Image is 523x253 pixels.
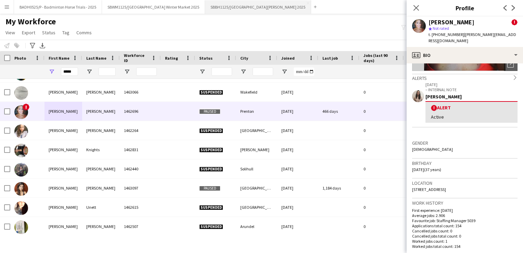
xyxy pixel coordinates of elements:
img: Laura Unett [14,201,28,215]
p: Cancelled jobs count: 0 [412,228,518,233]
span: Tag [62,29,69,36]
div: 1462507 [120,217,161,236]
span: Suspended [199,147,223,153]
button: Open Filter Menu [199,69,205,75]
span: Suspended [199,224,223,229]
div: 1,184 days [318,179,359,197]
span: First Name [49,56,69,61]
div: Bio [407,47,523,63]
span: Rating [165,56,178,61]
span: Status [42,29,55,36]
button: Open Filter Menu [281,69,288,75]
input: Workforce ID Filter Input [136,68,157,76]
input: Last Name Filter Input [99,68,116,76]
img: Laura O [14,163,28,177]
div: [PERSON_NAME] [236,140,277,159]
div: [DATE] [277,121,318,140]
div: 0 [359,102,404,121]
span: Comms [76,29,92,36]
div: Wakefield [236,83,277,101]
div: Alert [431,105,512,111]
span: | [PERSON_NAME][EMAIL_ADDRESS][DOMAIN_NAME] [429,32,516,43]
div: [DATE] [277,140,318,159]
a: Tag [60,28,72,37]
button: BADH0525/P - Badminton Horse Trials - 2025 [14,0,102,14]
app-action-btn: Advanced filters [28,41,37,50]
span: ! [431,105,437,111]
span: Paused [199,186,220,191]
div: [PERSON_NAME] [82,102,120,121]
div: [DATE] [277,217,318,236]
span: t. [PHONE_NUMBER] [429,32,464,37]
p: Worked jobs total count: 154 [412,244,518,249]
button: Open Filter Menu [124,69,130,75]
a: Export [19,28,38,37]
div: 0 [359,217,404,236]
div: [PERSON_NAME] [82,83,120,101]
div: [DATE] [277,159,318,178]
button: SBWM1125/[GEOGRAPHIC_DATA] Winter Market 2025 [102,0,205,14]
p: First experience: [DATE] [412,208,518,213]
img: Laura Jamieson [14,105,28,119]
div: [PERSON_NAME] [82,121,120,140]
span: Suspended [199,167,223,172]
div: [PERSON_NAME] [44,217,82,236]
span: Joined [281,56,295,61]
p: Applications total count: 154 [412,223,518,228]
span: [STREET_ADDRESS] [412,187,446,192]
span: My Workforce [5,16,56,27]
span: Last Name [86,56,106,61]
div: Alerts [412,74,518,81]
div: [PERSON_NAME] [44,121,82,140]
div: 0 [359,121,404,140]
a: Status [39,28,58,37]
div: [PERSON_NAME] [44,159,82,178]
span: Photo [14,56,26,61]
div: 0 [359,159,404,178]
span: View [5,29,15,36]
span: ! [511,19,518,25]
input: First Name Filter Input [61,68,78,76]
div: 1462696 [120,102,161,121]
span: ! [23,104,29,110]
a: View [3,28,18,37]
div: [DATE] [277,179,318,197]
p: Cancelled jobs total count: 0 [412,233,518,239]
span: City [240,56,248,61]
span: Export [22,29,35,36]
span: Suspended [199,205,223,210]
p: [DATE] [425,82,518,87]
img: Laura Knights [14,144,28,157]
div: [GEOGRAPHIC_DATA] [236,198,277,217]
img: Laura Sanchez Diaz [14,182,28,196]
h3: Profile [407,3,523,12]
div: [PERSON_NAME] [429,19,474,25]
button: Open Filter Menu [240,69,246,75]
h3: Birthday [412,160,518,166]
button: Open Filter Menu [86,69,92,75]
app-action-btn: Export XLSX [38,41,47,50]
p: Worked jobs count: 1 [412,239,518,244]
div: 1462264 [120,121,161,140]
div: 0 [359,83,404,101]
img: laura jamieson [14,86,28,100]
div: [DATE] [277,83,318,101]
h3: Gender [412,140,518,146]
div: Unett [82,198,120,217]
img: Laura Webb [14,220,28,234]
div: [PERSON_NAME] [82,159,120,178]
div: 1463066 [120,83,161,101]
a: Comms [74,28,94,37]
div: Solihull [236,159,277,178]
div: [GEOGRAPHIC_DATA] [236,121,277,140]
input: Status Filter Input [212,68,232,76]
div: Active [431,114,512,120]
input: Joined Filter Input [294,68,314,76]
p: Favourite job: Staffing Manager 5039 [412,218,518,223]
div: [DATE] [277,198,318,217]
div: 0 [359,179,404,197]
span: [DATE] (37 years) [412,167,441,172]
span: Suspended [199,90,223,95]
div: [PERSON_NAME] [44,198,82,217]
button: SBBH1125/[GEOGRAPHIC_DATA][PERSON_NAME] 2025 [205,0,311,14]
